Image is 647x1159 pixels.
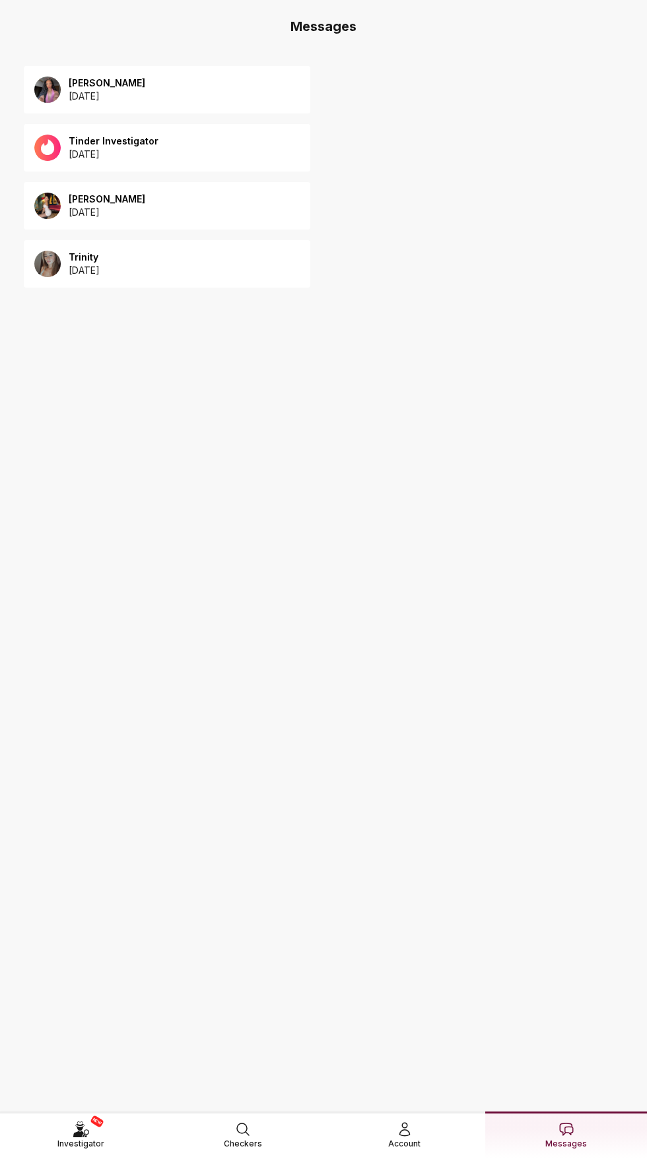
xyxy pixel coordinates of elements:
img: 53ea768d-6708-4c09-8be7-ba74ddaa1210 [34,193,61,219]
h3: Messages [11,17,636,36]
span: NEW [90,1115,104,1128]
a: Account [323,1112,485,1158]
a: Checkers [162,1112,323,1158]
span: Checkers [224,1137,262,1150]
p: Tinder Investigator [69,135,158,148]
span: Messages [545,1137,587,1150]
img: fc2df855-9033-4b10-af07-eb176fc90d05 [34,251,61,277]
p: [DATE] [69,148,158,161]
p: [DATE] [69,264,100,277]
p: [DATE] [69,206,145,219]
span: Account [388,1137,421,1150]
p: Trinity [69,251,100,264]
a: Messages [485,1112,647,1158]
img: 4b0546d6-1fdc-485f-8419-658a292abdc7 [34,77,61,103]
p: [PERSON_NAME] [69,77,145,90]
span: Investigator [57,1137,104,1150]
p: [PERSON_NAME] [69,193,145,206]
p: [DATE] [69,90,145,103]
img: 92652885-6ea9-48b0-8163-3da6023238f1 [34,135,61,161]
